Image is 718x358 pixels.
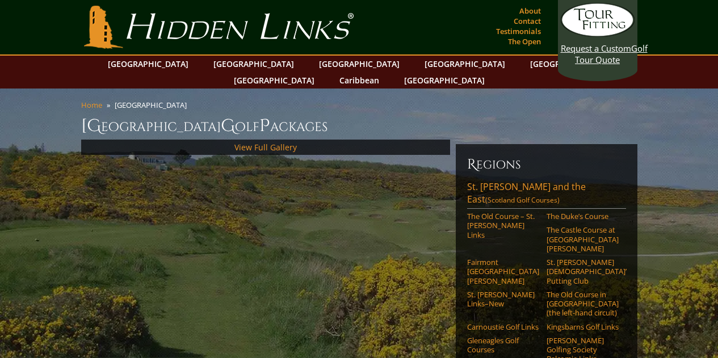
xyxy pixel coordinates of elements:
[115,100,191,110] li: [GEOGRAPHIC_DATA]
[467,212,539,239] a: The Old Course – St. [PERSON_NAME] Links
[547,258,619,285] a: St. [PERSON_NAME] [DEMOGRAPHIC_DATA]’ Putting Club
[259,115,270,137] span: P
[419,56,511,72] a: [GEOGRAPHIC_DATA]
[467,336,539,355] a: Gleneagles Golf Courses
[485,195,560,205] span: (Scotland Golf Courses)
[467,290,539,309] a: St. [PERSON_NAME] Links–New
[228,72,320,89] a: [GEOGRAPHIC_DATA]
[547,322,619,331] a: Kingsbarns Golf Links
[561,3,635,65] a: Request a CustomGolf Tour Quote
[334,72,385,89] a: Caribbean
[547,290,619,318] a: The Old Course in [GEOGRAPHIC_DATA] (the left-hand circuit)
[547,225,619,253] a: The Castle Course at [GEOGRAPHIC_DATA][PERSON_NAME]
[467,322,539,331] a: Carnoustie Golf Links
[467,155,626,174] h6: Regions
[102,56,194,72] a: [GEOGRAPHIC_DATA]
[313,56,405,72] a: [GEOGRAPHIC_DATA]
[561,43,631,54] span: Request a Custom
[467,258,539,285] a: Fairmont [GEOGRAPHIC_DATA][PERSON_NAME]
[524,56,616,72] a: [GEOGRAPHIC_DATA]
[505,33,544,49] a: The Open
[511,13,544,29] a: Contact
[547,212,619,221] a: The Duke’s Course
[493,23,544,39] a: Testimonials
[234,142,297,153] a: View Full Gallery
[208,56,300,72] a: [GEOGRAPHIC_DATA]
[81,100,102,110] a: Home
[398,72,490,89] a: [GEOGRAPHIC_DATA]
[467,180,626,209] a: St. [PERSON_NAME] and the East(Scotland Golf Courses)
[517,3,544,19] a: About
[81,115,637,137] h1: [GEOGRAPHIC_DATA] olf ackages
[221,115,235,137] span: G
